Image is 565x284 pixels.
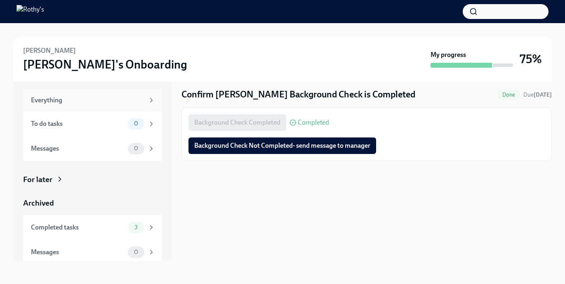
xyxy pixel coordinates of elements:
[23,136,162,161] a: Messages0
[16,5,44,18] img: Rothy's
[23,89,162,111] a: Everything
[23,240,162,265] a: Messages0
[31,96,144,105] div: Everything
[129,224,143,230] span: 3
[31,119,125,128] div: To do tasks
[188,137,376,154] button: Background Check Not Completed- send message to manager
[129,145,143,151] span: 0
[534,91,552,98] strong: [DATE]
[23,215,162,240] a: Completed tasks3
[298,119,329,126] span: Completed
[31,223,125,232] div: Completed tasks
[129,121,143,127] span: 0
[520,52,542,66] h3: 75%
[23,111,162,136] a: To do tasks0
[194,142,370,150] span: Background Check Not Completed- send message to manager
[23,57,187,72] h3: [PERSON_NAME]'s Onboarding
[523,91,552,98] span: Due
[181,88,415,101] h4: Confirm [PERSON_NAME] Background Check is Completed
[23,174,162,185] a: For later
[31,248,125,257] div: Messages
[31,144,125,153] div: Messages
[523,91,552,99] span: September 3rd, 2025 09:00
[431,50,466,59] strong: My progress
[23,46,76,55] h6: [PERSON_NAME]
[23,174,52,185] div: For later
[497,92,520,98] span: Done
[129,249,143,255] span: 0
[23,198,162,208] a: Archived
